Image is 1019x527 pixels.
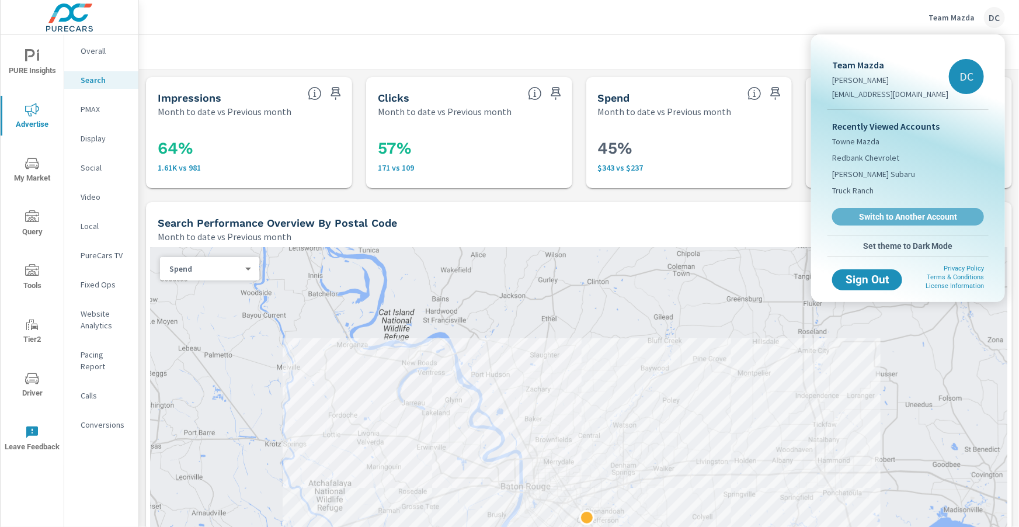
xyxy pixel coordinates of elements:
[832,208,984,226] a: Switch to Another Account
[949,59,984,94] div: DC
[832,136,879,147] span: Towne Mazda
[832,185,874,196] span: Truck Ranch
[832,269,902,290] button: Sign Out
[832,152,899,164] span: Redbank Chevrolet
[832,74,948,86] p: [PERSON_NAME]
[832,58,948,72] p: Team Mazda
[832,168,915,180] span: [PERSON_NAME] Subaru
[832,88,948,100] p: [EMAIL_ADDRESS][DOMAIN_NAME]
[944,265,984,272] a: Privacy Policy
[832,119,984,133] p: Recently Viewed Accounts
[832,241,984,251] span: Set theme to Dark Mode
[927,273,984,281] a: Terms & Conditions
[839,212,978,222] span: Switch to Another Account
[926,282,984,290] a: License Information
[827,235,989,256] button: Set theme to Dark Mode
[841,275,893,285] span: Sign Out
